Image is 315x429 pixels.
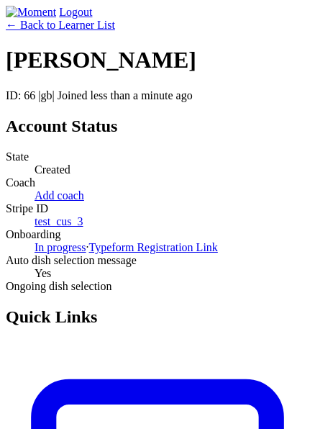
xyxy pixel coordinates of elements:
[6,117,309,136] h2: Account Status
[6,6,56,19] img: Moment
[6,89,309,102] p: ID: 66 | | Joined less than a minute ago
[86,241,89,253] span: ·
[6,176,309,189] dt: Coach
[6,150,309,163] dt: State
[41,89,52,101] span: gb
[59,6,92,18] a: Logout
[35,241,86,253] a: In progress
[35,189,84,202] a: Add coach
[6,19,115,31] a: ← Back to Learner List
[6,47,309,73] h1: [PERSON_NAME]
[6,307,309,327] h2: Quick Links
[35,215,83,227] a: test_cus_3
[6,280,309,293] dt: Ongoing dish selection
[6,254,309,267] dt: Auto dish selection message
[35,267,51,279] span: Yes
[35,163,70,176] span: Created
[89,241,218,253] a: Typeform Registration Link
[6,228,309,241] dt: Onboarding
[6,202,309,215] dt: Stripe ID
